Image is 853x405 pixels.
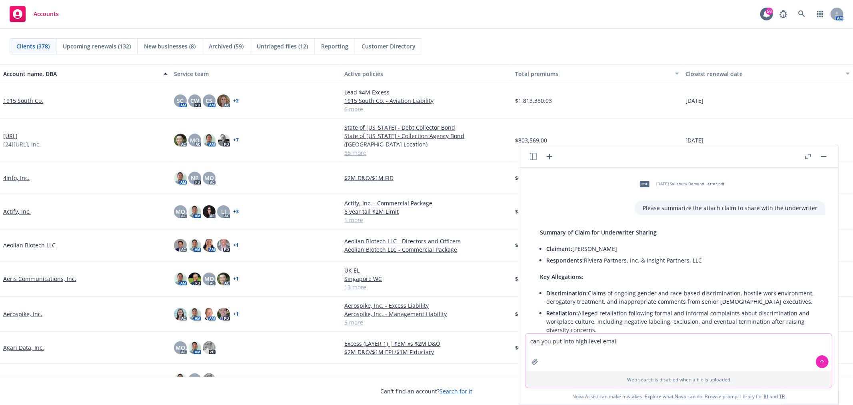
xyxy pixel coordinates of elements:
span: Accounts [34,11,59,17]
a: 5 more [344,318,509,327]
div: Account name, DBA [3,70,159,78]
span: Can't find an account? [381,387,473,395]
span: NP [191,174,199,182]
a: + 3 [233,209,239,214]
button: Active policies [341,64,512,83]
a: Aerospike, Inc. - Excess Liability [344,301,509,310]
div: Active policies [344,70,509,78]
a: 6 more [344,105,509,113]
a: + 7 [233,138,239,142]
li: Claims of ongoing gender and race-based discrimination, hostile work environment, derogatory trea... [546,287,817,307]
span: New businesses (8) [144,42,196,50]
a: 4info, Inc. [3,174,30,182]
a: Agworld, Inc. [3,375,38,384]
a: 6 year tail $2M Limit [344,207,509,216]
span: LI [221,207,226,216]
a: 55 more [344,148,509,157]
span: MQ [204,275,214,283]
img: photo [174,373,187,386]
button: Total premiums [512,64,683,83]
img: photo [203,341,216,354]
span: Claimant: [546,245,572,253]
span: MW [190,375,200,384]
img: photo [217,308,230,321]
a: Aerospike, Inc. - Management Liability [344,310,509,318]
a: Aeolian Biotech LLC - Directors and Officers [344,237,509,245]
span: Customer Directory [362,42,416,50]
span: $128,961.00 [515,310,547,318]
div: Total premiums [515,70,671,78]
span: [DATE] Salisbury Demand Letter.pdf [656,181,724,186]
a: $2M D&O/$1M FID [344,174,509,182]
textarea: can you put into high level emai [525,334,832,371]
span: CS [206,96,212,105]
img: photo [217,273,230,285]
span: Clients (378) [16,42,50,50]
a: Search for it [440,387,473,395]
a: Aeolian Biotech LLC - Commercial Package [344,245,509,254]
img: photo [174,134,187,146]
a: 1915 South Co. [3,96,43,105]
span: MQ [190,136,200,144]
div: Closest renewal date [685,70,841,78]
span: Retaliation: [546,309,578,317]
a: Switch app [812,6,828,22]
img: photo [174,239,187,252]
span: $1,813,380.93 [515,96,552,105]
a: Aerospike, Inc. [3,310,42,318]
button: Service team [171,64,342,83]
div: pdf[DATE] Salisbury Demand Letter.pdf [635,174,726,194]
img: photo [217,134,230,146]
span: CW [190,96,199,105]
img: photo [203,373,216,386]
button: Closest renewal date [682,64,853,83]
a: [URL] [3,132,18,140]
img: photo [188,273,201,285]
span: [DATE] [685,96,703,105]
img: photo [188,239,201,252]
a: Lead $4M Excess [344,88,509,96]
img: photo [217,239,230,252]
a: Singapore WC [344,275,509,283]
img: photo [203,308,216,321]
a: 13 more [344,283,509,291]
span: $85,333.00 [515,207,544,216]
img: photo [174,172,187,184]
a: Report a Bug [775,6,791,22]
img: photo [174,273,187,285]
img: photo [203,205,216,218]
img: photo [203,134,216,146]
a: State of [US_STATE] - Collection Agency Bond ([GEOGRAPHIC_DATA] Location) [344,132,509,148]
img: photo [174,308,187,321]
span: $341,161.00 [515,275,547,283]
a: State of [US_STATE] - Debt Collector Bond [344,123,509,132]
span: Nova Assist can make mistakes. Explore what Nova can do: Browse prompt library for and [522,388,835,405]
span: SC [177,96,184,105]
span: $13,176.00 [515,241,544,249]
div: Service team [174,70,338,78]
span: $0.00 [515,375,529,384]
a: + 1 [233,243,239,248]
a: BI [763,393,768,400]
span: Reporting [321,42,348,50]
div: 58 [766,8,773,15]
a: Aeris Communications, Inc. [3,275,76,283]
a: TR [779,393,785,400]
span: Summary of Claim for Underwriter Sharing [540,229,657,236]
a: Actify, Inc. [3,207,31,216]
a: Accounts [6,3,62,25]
a: Excess (LAYER 1) | $3M xs $2M D&O [344,339,509,348]
span: Upcoming renewals (132) [63,42,131,50]
span: Discrimination: [546,289,588,297]
span: Respondents: [546,257,584,264]
img: photo [188,341,201,354]
span: [DATE] [685,136,703,144]
img: photo [203,239,216,252]
a: + 2 [233,98,239,103]
span: Archived (59) [209,42,244,50]
p: Please summarize the attach claim to share with the underwriter [643,204,817,212]
span: $0.00 [515,343,529,352]
a: Search [794,6,810,22]
span: Untriaged files (12) [257,42,308,50]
